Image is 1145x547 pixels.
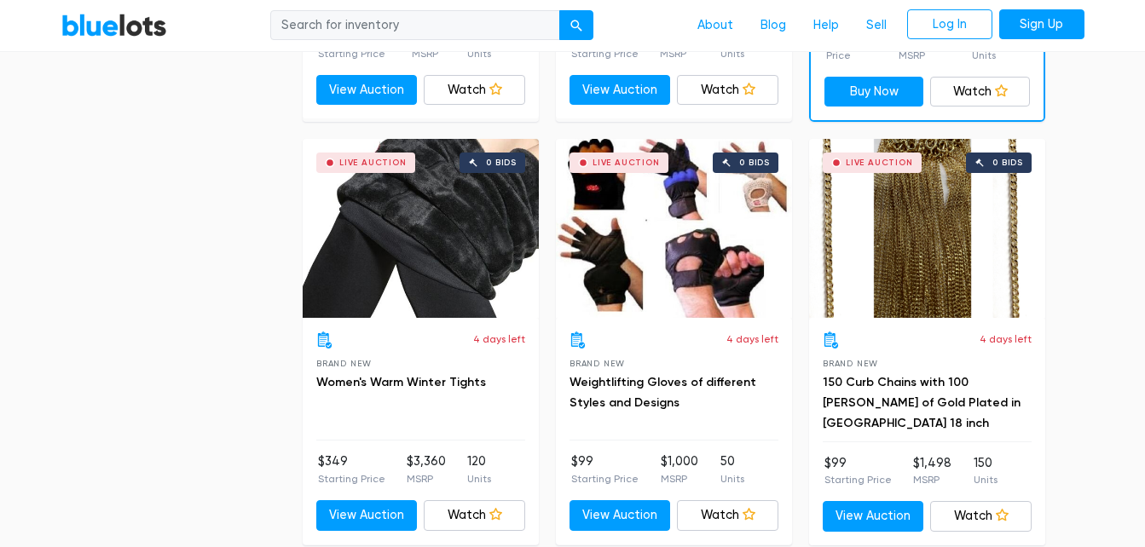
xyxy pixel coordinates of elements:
[571,452,639,487] li: $99
[992,158,1023,167] div: 0 bids
[316,375,486,389] a: Women's Warm Winter Tights
[930,501,1032,532] a: Watch
[677,500,778,531] a: Watch
[424,75,525,106] a: Watch
[570,375,756,410] a: Weightlifting Gloves of different Styles and Designs
[318,452,385,487] li: $349
[473,331,525,347] p: 4 days left
[407,452,446,487] li: $3,360
[570,75,671,106] a: View Auction
[824,77,924,107] a: Buy Now
[999,9,1084,40] a: Sign Up
[316,359,372,368] span: Brand New
[972,48,996,63] p: Units
[467,452,491,487] li: 120
[899,48,935,63] p: MSRP
[913,472,951,487] p: MSRP
[570,500,671,531] a: View Auction
[318,471,385,487] p: Starting Price
[720,471,744,487] p: Units
[800,9,853,42] a: Help
[907,9,992,40] a: Log In
[684,9,747,42] a: About
[571,46,639,61] p: Starting Price
[739,158,770,167] div: 0 bids
[824,454,892,488] li: $99
[809,139,1045,318] a: Live Auction 0 bids
[930,77,1030,107] a: Watch
[556,139,792,318] a: Live Auction 0 bids
[826,48,862,63] p: Price
[467,471,491,487] p: Units
[677,75,778,106] a: Watch
[974,472,998,487] p: Units
[720,452,744,487] li: 50
[974,454,998,488] li: 150
[980,331,1032,347] p: 4 days left
[316,500,418,531] a: View Auction
[823,375,1021,430] a: 150 Curb Chains with 100 [PERSON_NAME] of Gold Plated in [GEOGRAPHIC_DATA] 18 inch
[339,158,407,167] div: Live Auction
[61,13,167,37] a: BlueLots
[571,471,639,487] p: Starting Price
[823,359,878,368] span: Brand New
[913,454,951,488] li: $1,498
[661,471,698,487] p: MSRP
[823,501,924,532] a: View Auction
[660,46,699,61] p: MSRP
[720,46,744,61] p: Units
[424,500,525,531] a: Watch
[318,46,385,61] p: Starting Price
[303,139,539,318] a: Live Auction 0 bids
[407,471,446,487] p: MSRP
[467,46,491,61] p: Units
[412,46,440,61] p: MSRP
[593,158,660,167] div: Live Auction
[316,75,418,106] a: View Auction
[846,158,913,167] div: Live Auction
[853,9,900,42] a: Sell
[824,472,892,487] p: Starting Price
[661,452,698,487] li: $1,000
[726,331,778,347] p: 4 days left
[270,10,560,41] input: Search for inventory
[747,9,800,42] a: Blog
[486,158,517,167] div: 0 bids
[570,359,625,368] span: Brand New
